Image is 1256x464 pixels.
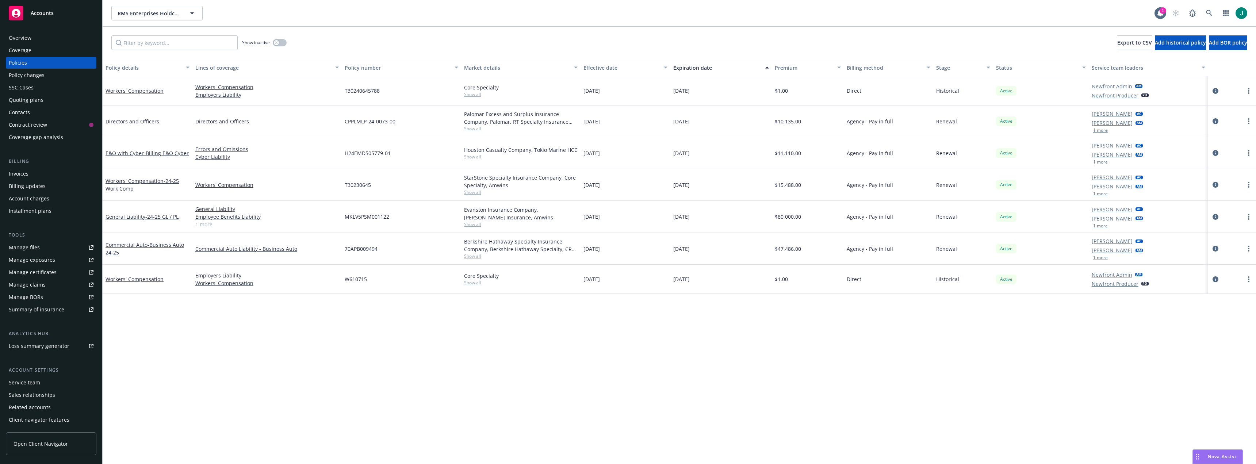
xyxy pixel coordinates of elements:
button: Add BOR policy [1209,35,1247,50]
a: Related accounts [6,402,96,413]
a: circleInformation [1211,275,1220,284]
a: SSC Cases [6,82,96,93]
span: Direct [847,275,861,283]
a: Newfront Producer [1092,280,1138,288]
a: Workers' Compensation [106,276,164,283]
a: Switch app [1219,6,1233,20]
span: $15,488.00 [775,181,801,189]
span: Open Client Navigator [14,440,68,448]
a: Accounts [6,3,96,23]
span: Add historical policy [1155,39,1206,46]
div: Manage files [9,242,40,253]
a: Account charges [6,193,96,204]
button: 1 more [1093,128,1108,133]
div: 1 [1160,7,1166,14]
span: $11,110.00 [775,149,801,157]
span: $80,000.00 [775,213,801,221]
span: 70APB009494 [345,245,378,253]
div: StarStone Specialty Insurance Company, Core Specialty, Amwins [464,174,578,189]
button: Service team leaders [1089,59,1208,76]
a: Overview [6,32,96,44]
div: Core Specialty [464,84,578,91]
a: Employers Liability [195,91,339,99]
a: [PERSON_NAME] [1092,183,1133,190]
a: circleInformation [1211,244,1220,253]
a: [PERSON_NAME] [1092,246,1133,254]
div: Manage exposures [9,254,55,266]
a: more [1244,87,1253,95]
a: Quoting plans [6,94,96,106]
button: Nova Assist [1192,449,1243,464]
a: Commercial Auto Liability - Business Auto [195,245,339,253]
a: Invoices [6,168,96,180]
a: circleInformation [1211,117,1220,126]
button: Market details [461,59,581,76]
a: more [1244,212,1253,221]
span: [DATE] [673,245,690,253]
div: Invoices [9,168,28,180]
input: Filter by keyword... [111,35,238,50]
div: Effective date [583,64,659,72]
a: Coverage [6,45,96,56]
div: Summary of insurance [9,304,64,315]
span: [DATE] [673,213,690,221]
a: Contract review [6,119,96,131]
span: Active [999,118,1014,124]
span: $47,486.00 [775,245,801,253]
button: 1 more [1093,224,1108,228]
a: Client navigator features [6,414,96,426]
span: Historical [936,87,959,95]
span: Show all [464,280,578,286]
button: 1 more [1093,192,1108,196]
span: Show all [464,253,578,259]
a: Search [1202,6,1217,20]
span: RMS Enterprises Holdco, LLC [118,9,181,17]
span: Agency - Pay in full [847,213,893,221]
a: Summary of insurance [6,304,96,315]
a: Policies [6,57,96,69]
div: Account charges [9,193,49,204]
span: [DATE] [583,149,600,157]
span: H24EMD505779-01 [345,149,391,157]
div: Policy changes [9,69,45,81]
div: Expiration date [673,64,761,72]
div: Houston Casualty Company, Tokio Marine HCC [464,146,578,154]
span: Agency - Pay in full [847,149,893,157]
a: Manage claims [6,279,96,291]
div: Related accounts [9,402,51,413]
div: Overview [9,32,31,44]
span: $10,135.00 [775,118,801,125]
a: Errors and Omissions [195,145,339,153]
a: [PERSON_NAME] [1092,142,1133,149]
span: Historical [936,275,959,283]
div: Client navigator features [9,414,69,426]
a: Billing updates [6,180,96,192]
a: circleInformation [1211,87,1220,95]
div: Core Specialty [464,272,578,280]
a: Manage BORs [6,291,96,303]
span: Active [999,181,1014,188]
a: [PERSON_NAME] [1092,119,1133,127]
a: 1 more [195,221,339,228]
a: Workers' Compensation [195,279,339,287]
div: Premium [775,64,832,72]
span: [DATE] [583,245,600,253]
span: $1.00 [775,87,788,95]
div: Policies [9,57,27,69]
div: Drag to move [1193,450,1202,464]
span: Add BOR policy [1209,39,1247,46]
div: Stage [936,64,982,72]
a: [PERSON_NAME] [1092,110,1133,118]
button: Premium [772,59,843,76]
span: Active [999,276,1014,283]
span: [DATE] [583,118,600,125]
div: Market details [464,64,570,72]
div: Policy details [106,64,181,72]
a: [PERSON_NAME] [1092,215,1133,222]
span: Export to CSV [1117,39,1152,46]
button: Stage [933,59,993,76]
div: Billing [6,158,96,165]
div: Evanston Insurance Company, [PERSON_NAME] Insurance, Amwins [464,206,578,221]
span: Renewal [936,149,957,157]
span: [DATE] [583,275,600,283]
